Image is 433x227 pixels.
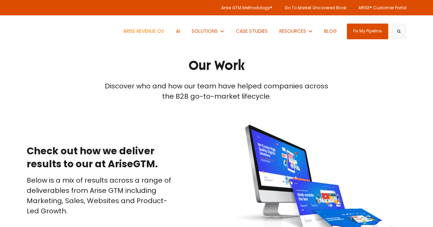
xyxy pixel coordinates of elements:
span: RESOURCES [279,28,306,34]
nav: Desktop navigation [118,15,342,47]
a: AI [171,15,185,47]
button: Show submenu for SOLUTIONS SOLUTIONS [187,15,229,47]
p: Below is a mix of results across a range of deliverables from Arise GTM including Marketing, Sale... [27,175,179,216]
div: the B2B go-to-market lifecycle. [27,91,407,101]
a: Fix My Pipeline [347,24,388,39]
img: ARISE GTM logo (1) white [27,24,41,39]
a: BLOG [319,15,342,47]
h2: Check out how we deliver results to our at AriseGTM. [27,145,179,171]
a: CASE STUDIES [231,15,273,47]
span: SOLUTIONS [192,28,218,34]
button: Search [391,24,407,39]
a: ARISE REVENUE OS [118,15,169,47]
h1: Our Work [27,57,407,74]
div: Discover who and how our team have helped companies across [27,81,407,91]
button: Show submenu for RESOURCES RESOURCES [274,15,317,47]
